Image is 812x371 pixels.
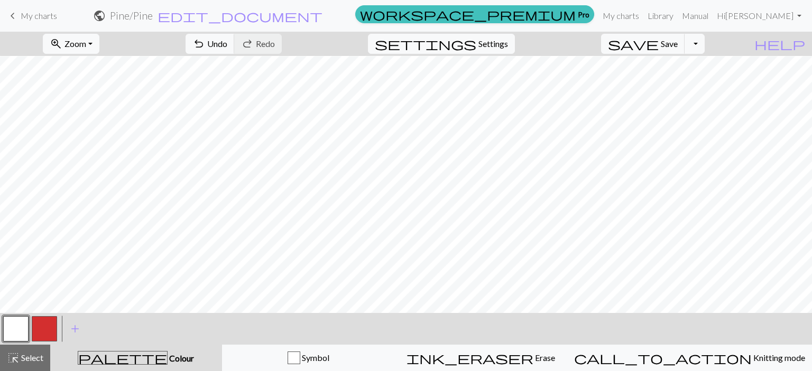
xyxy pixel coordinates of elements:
[186,34,235,54] button: Undo
[394,345,567,371] button: Erase
[300,353,329,363] span: Symbol
[20,353,43,363] span: Select
[375,36,476,51] span: settings
[478,37,508,50] span: Settings
[7,350,20,365] span: highlight_alt
[64,39,86,49] span: Zoom
[93,8,106,23] span: public
[168,353,194,363] span: Colour
[598,5,643,26] a: My charts
[643,5,678,26] a: Library
[50,345,222,371] button: Colour
[43,34,99,54] button: Zoom
[6,7,57,25] a: My charts
[50,36,62,51] span: zoom_in
[222,345,395,371] button: Symbol
[6,8,19,23] span: keyboard_arrow_left
[678,5,713,26] a: Manual
[533,353,555,363] span: Erase
[158,8,322,23] span: edit_document
[608,36,659,51] span: save
[574,350,752,365] span: call_to_action
[78,350,167,365] span: palette
[69,321,81,336] span: add
[754,36,805,51] span: help
[192,36,205,51] span: undo
[207,39,227,49] span: Undo
[661,39,678,49] span: Save
[601,34,685,54] button: Save
[110,9,153,22] h2: Pine / Pine
[713,5,806,26] a: Hi[PERSON_NAME]
[407,350,533,365] span: ink_eraser
[375,37,476,50] i: Settings
[355,5,594,23] a: Pro
[360,7,576,22] span: workspace_premium
[368,34,515,54] button: SettingsSettings
[752,353,805,363] span: Knitting mode
[567,345,812,371] button: Knitting mode
[21,11,57,21] span: My charts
